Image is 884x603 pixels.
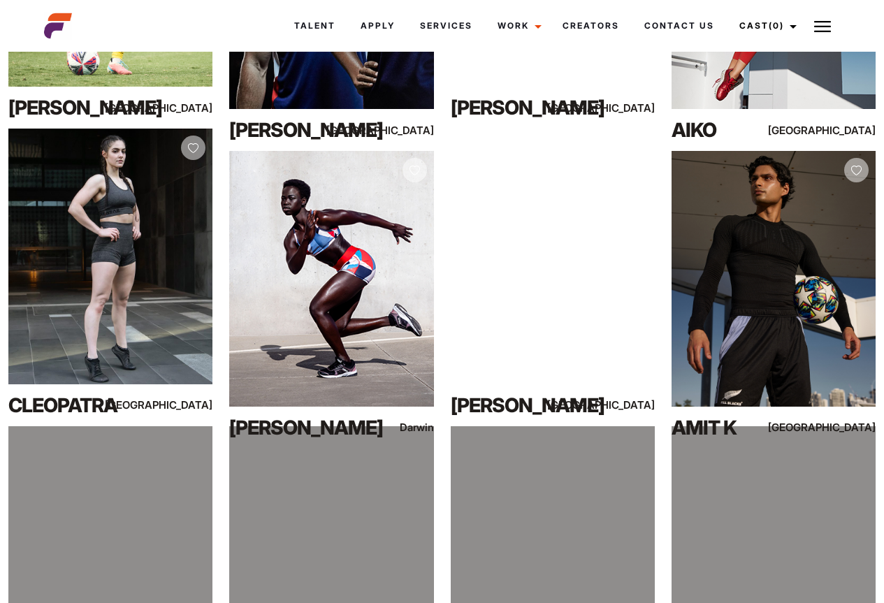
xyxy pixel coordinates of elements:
[152,99,213,117] div: [GEOGRAPHIC_DATA]
[672,116,794,144] div: Aiko
[282,7,348,45] a: Talent
[8,391,131,419] div: Cleopatra
[485,7,550,45] a: Work
[814,18,831,35] img: Burger icon
[593,99,655,117] div: [GEOGRAPHIC_DATA]
[348,7,407,45] a: Apply
[672,414,794,442] div: Amit K
[407,7,485,45] a: Services
[451,391,573,419] div: [PERSON_NAME]
[727,7,805,45] a: Cast(0)
[229,116,352,144] div: [PERSON_NAME]
[632,7,727,45] a: Contact Us
[550,7,632,45] a: Creators
[451,94,573,122] div: [PERSON_NAME]
[44,12,72,40] img: cropped-aefm-brand-fav-22-square.png
[372,419,434,436] div: Darwin
[593,396,655,414] div: [GEOGRAPHIC_DATA]
[769,20,784,31] span: (0)
[372,122,434,139] div: [GEOGRAPHIC_DATA]
[152,396,213,414] div: [GEOGRAPHIC_DATA]
[8,94,131,122] div: [PERSON_NAME]
[229,414,352,442] div: [PERSON_NAME]
[814,419,876,436] div: [GEOGRAPHIC_DATA]
[814,122,876,139] div: [GEOGRAPHIC_DATA]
